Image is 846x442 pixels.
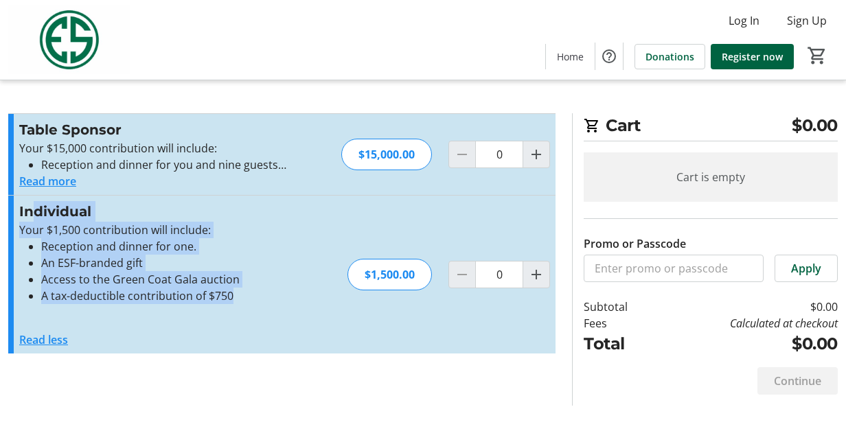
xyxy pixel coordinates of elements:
h3: Individual [19,201,319,222]
td: Total [584,331,657,356]
button: Increment by one [523,141,549,167]
button: Read more [19,173,76,189]
td: $0.00 [657,299,838,315]
span: Sign Up [787,12,827,29]
div: $15,000.00 [341,139,432,170]
a: Home [546,44,595,69]
li: A tax-deductible contribution of $750 [41,288,319,304]
li: Reception and dinner for one. [41,238,319,255]
h3: Table Sponsor [19,119,319,140]
button: Log In [718,10,770,32]
button: Cart [805,43,830,68]
span: $0.00 [792,113,838,138]
td: Calculated at checkout [657,315,838,331]
button: Apply [775,255,838,282]
li: An ESF-branded gift [41,255,319,271]
a: Register now [711,44,794,69]
h2: Cart [584,113,838,141]
button: Help [595,43,623,70]
input: Enter promo or passcode [584,255,764,282]
span: Register now [722,49,783,64]
button: Read less [19,331,68,348]
a: Donations [634,44,705,69]
p: Your $15,000 contribution will include: [19,140,319,156]
td: Subtotal [584,299,657,315]
div: $1,500.00 [347,259,432,290]
div: Cart is empty [584,152,838,202]
label: Promo or Passcode [584,235,686,252]
li: Reception and dinner for you and nine guests [41,156,319,173]
button: Increment by one [523,261,549,288]
span: Donations [645,49,694,64]
span: Log In [729,12,759,29]
li: Access to the Green Coat Gala auction [41,271,319,288]
td: $0.00 [657,331,838,356]
input: Table Sponsor Quantity [475,141,523,168]
input: Individual Quantity [475,261,523,288]
td: Fees [584,315,657,331]
span: Apply [791,260,821,277]
span: Home [557,49,584,64]
button: Sign Up [776,10,838,32]
p: Your $1,500 contribution will include: [19,222,319,238]
img: Evans Scholars Foundation's Logo [8,5,130,74]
